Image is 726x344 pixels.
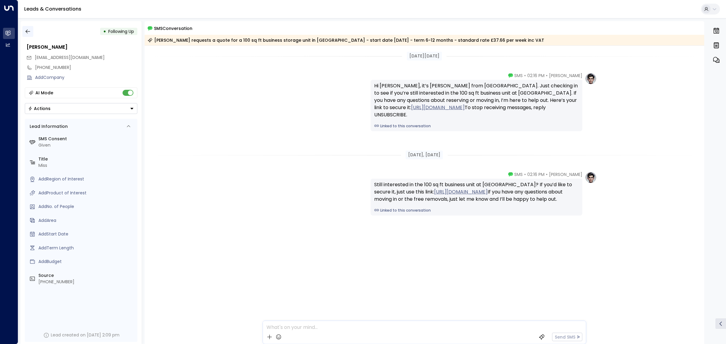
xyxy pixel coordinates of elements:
[374,82,579,118] div: Hi [PERSON_NAME], it’s [PERSON_NAME] from [GEOGRAPHIC_DATA]. Just checking in to see if you’re st...
[527,73,544,79] span: 02:16 PM
[38,176,135,182] div: AddRegion of Interest
[514,171,523,177] span: SMS
[103,26,106,37] div: •
[27,44,137,51] div: [PERSON_NAME]
[51,332,119,338] div: Lead created on [DATE] 2:09 pm
[585,171,597,183] img: profile-logo.png
[546,171,548,177] span: •
[546,73,548,79] span: •
[374,123,579,129] a: Linked to this conversation
[25,103,137,114] button: Actions
[38,136,135,142] label: SMS Consent
[148,37,544,43] div: [PERSON_NAME] requests a quote for a 100 sq ft business storage unit in [GEOGRAPHIC_DATA] - start...
[38,162,135,169] div: Miss
[38,142,135,148] div: Given
[524,73,526,79] span: •
[38,190,135,196] div: AddProduct of Interest
[28,106,51,111] div: Actions
[549,171,582,177] span: [PERSON_NAME]
[35,74,137,81] div: AddCompany
[38,156,135,162] label: Title
[38,258,135,265] div: AddBudget
[38,245,135,251] div: AddTerm Length
[38,231,135,237] div: AddStart Date
[524,171,526,177] span: •
[38,272,135,279] label: Source
[374,181,579,203] div: Still interested in the 100 sq ft business unit at [GEOGRAPHIC_DATA]? If you’d like to secure it,...
[108,28,134,34] span: Following Up
[35,54,105,61] span: kezzer_05@msn.com
[35,90,53,96] div: AI Mode
[38,279,135,285] div: [PHONE_NUMBER]
[35,54,105,60] span: [EMAIL_ADDRESS][DOMAIN_NAME]
[407,52,442,60] div: [DATE][DATE]
[35,64,137,71] div: [PHONE_NUMBER]
[411,104,465,111] a: [URL][DOMAIN_NAME]
[24,5,81,12] a: Leads & Conversations
[38,203,135,210] div: AddNo. of People
[514,73,523,79] span: SMS
[434,188,488,196] a: [URL][DOMAIN_NAME]
[374,208,579,213] a: Linked to this conversation
[28,123,68,130] div: Lead Information
[154,25,192,32] span: SMS Conversation
[549,73,582,79] span: [PERSON_NAME]
[527,171,544,177] span: 02:16 PM
[38,217,135,224] div: AddArea
[25,103,137,114] div: Button group with a nested menu
[406,151,443,159] div: [DATE], [DATE]
[585,73,597,85] img: profile-logo.png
